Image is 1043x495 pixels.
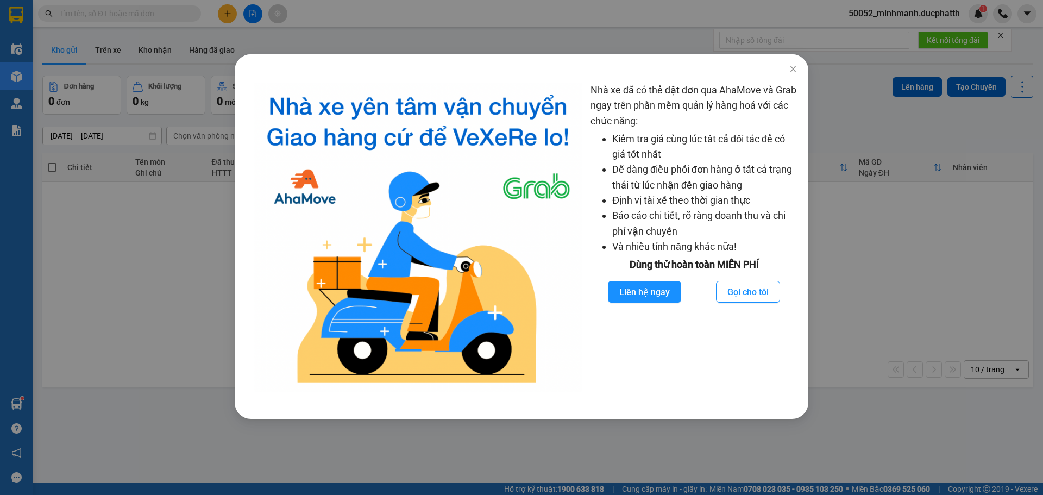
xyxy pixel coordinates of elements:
span: Gọi cho tôi [727,285,769,299]
span: close [789,65,797,73]
li: Định vị tài xế theo thời gian thực [612,193,797,208]
img: logo [254,83,582,392]
button: Liên hệ ngay [608,281,681,303]
li: Dễ dàng điều phối đơn hàng ở tất cả trạng thái từ lúc nhận đến giao hàng [612,162,797,193]
span: Liên hệ ngay [619,285,670,299]
li: Kiểm tra giá cùng lúc tất cả đối tác để có giá tốt nhất [612,131,797,162]
li: Và nhiều tính năng khác nữa! [612,239,797,254]
button: Gọi cho tôi [716,281,780,303]
li: Báo cáo chi tiết, rõ ràng doanh thu và chi phí vận chuyển [612,208,797,239]
div: Nhà xe đã có thể đặt đơn qua AhaMove và Grab ngay trên phần mềm quản lý hàng hoá với các chức năng: [590,83,797,392]
button: Close [778,54,808,85]
div: Dùng thử hoàn toàn MIỄN PHÍ [590,257,797,272]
